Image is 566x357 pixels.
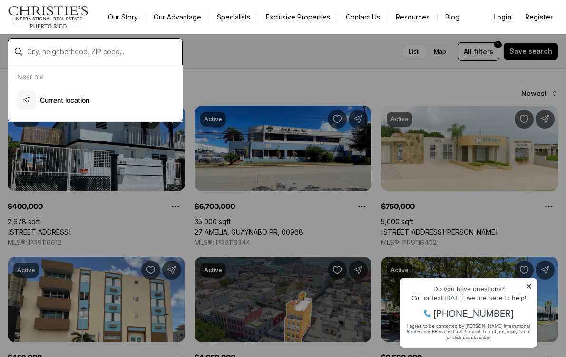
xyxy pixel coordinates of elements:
[146,10,209,24] a: Our Advantage
[525,13,553,21] span: Register
[100,10,146,24] a: Our Story
[488,8,517,27] button: Login
[338,10,388,24] button: Contact Us
[388,10,437,24] a: Resources
[8,6,89,28] img: logo
[13,87,177,113] button: Current location
[12,58,136,76] span: I agree to be contacted by [PERSON_NAME] International Real Estate PR via text, call & email. To ...
[40,95,89,105] p: Current location
[258,10,338,24] a: Exclusive Properties
[209,10,258,24] a: Specialists
[39,45,118,54] span: [PHONE_NUMBER]
[17,73,44,81] p: Near me
[438,10,467,24] a: Blog
[519,8,558,27] button: Register
[10,30,137,37] div: Call or text [DATE], we are here to help!
[10,21,137,28] div: Do you have questions?
[493,13,512,21] span: Login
